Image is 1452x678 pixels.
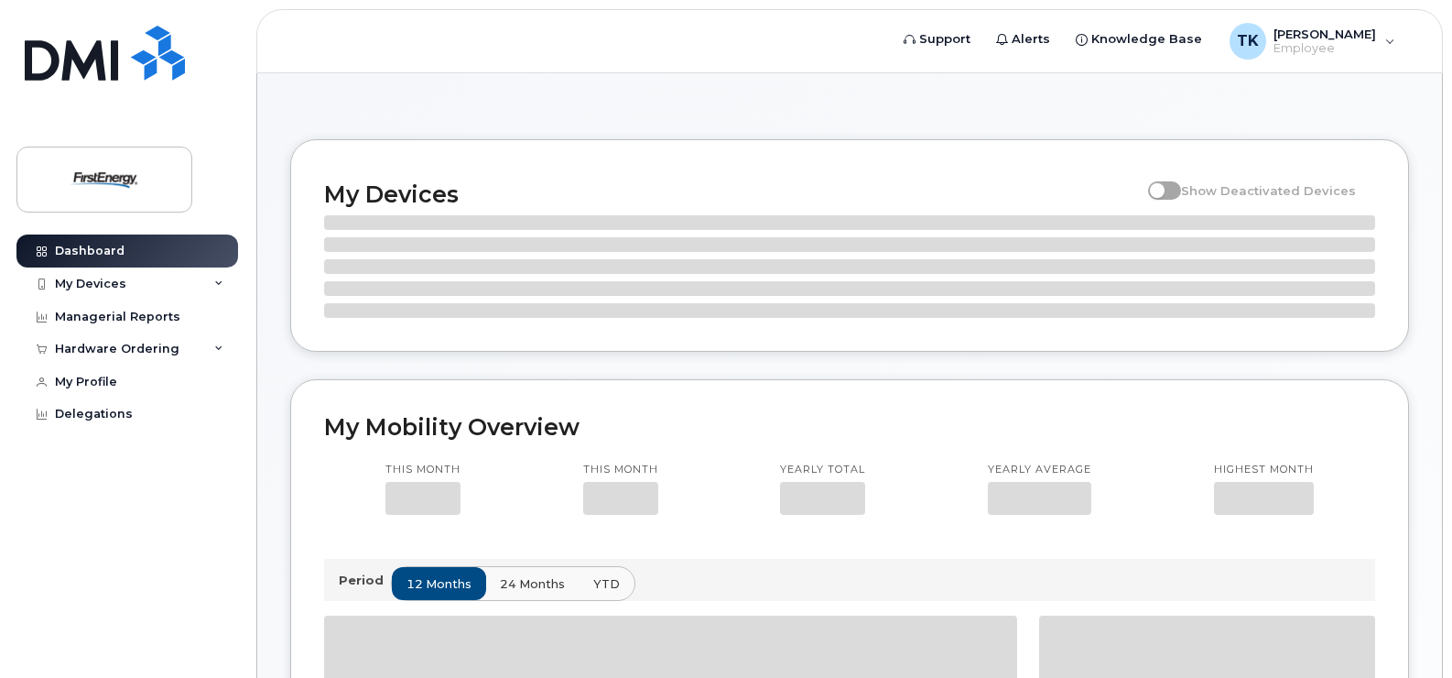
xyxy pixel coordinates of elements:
p: This month [583,463,658,477]
p: Yearly total [780,463,865,477]
p: Yearly average [988,463,1091,477]
span: YTD [593,575,620,593]
span: Show Deactivated Devices [1181,183,1356,198]
span: 24 months [500,575,565,593]
h2: My Mobility Overview [324,413,1375,441]
h2: My Devices [324,180,1139,208]
p: Highest month [1214,463,1314,477]
p: Period [339,572,391,589]
p: This month [385,463,461,477]
input: Show Deactivated Devices [1148,173,1163,188]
